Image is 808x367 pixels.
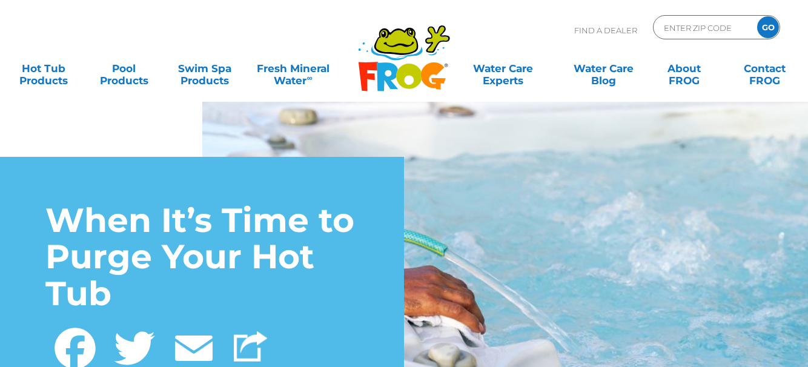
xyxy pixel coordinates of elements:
[452,56,554,81] a: Water CareExperts
[663,19,744,36] input: Zip Code Form
[306,73,312,82] sup: ∞
[234,331,267,362] img: Share
[652,56,715,81] a: AboutFROG
[572,56,635,81] a: Water CareBlog
[574,15,637,45] p: Find A Dealer
[45,202,359,312] h1: When It’s Time to Purge Your Hot Tub
[757,16,779,38] input: GO
[733,56,796,81] a: ContactFROG
[173,56,236,81] a: Swim SpaProducts
[93,56,156,81] a: PoolProducts
[254,56,332,81] a: Fresh MineralWater∞
[12,56,75,81] a: Hot TubProducts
